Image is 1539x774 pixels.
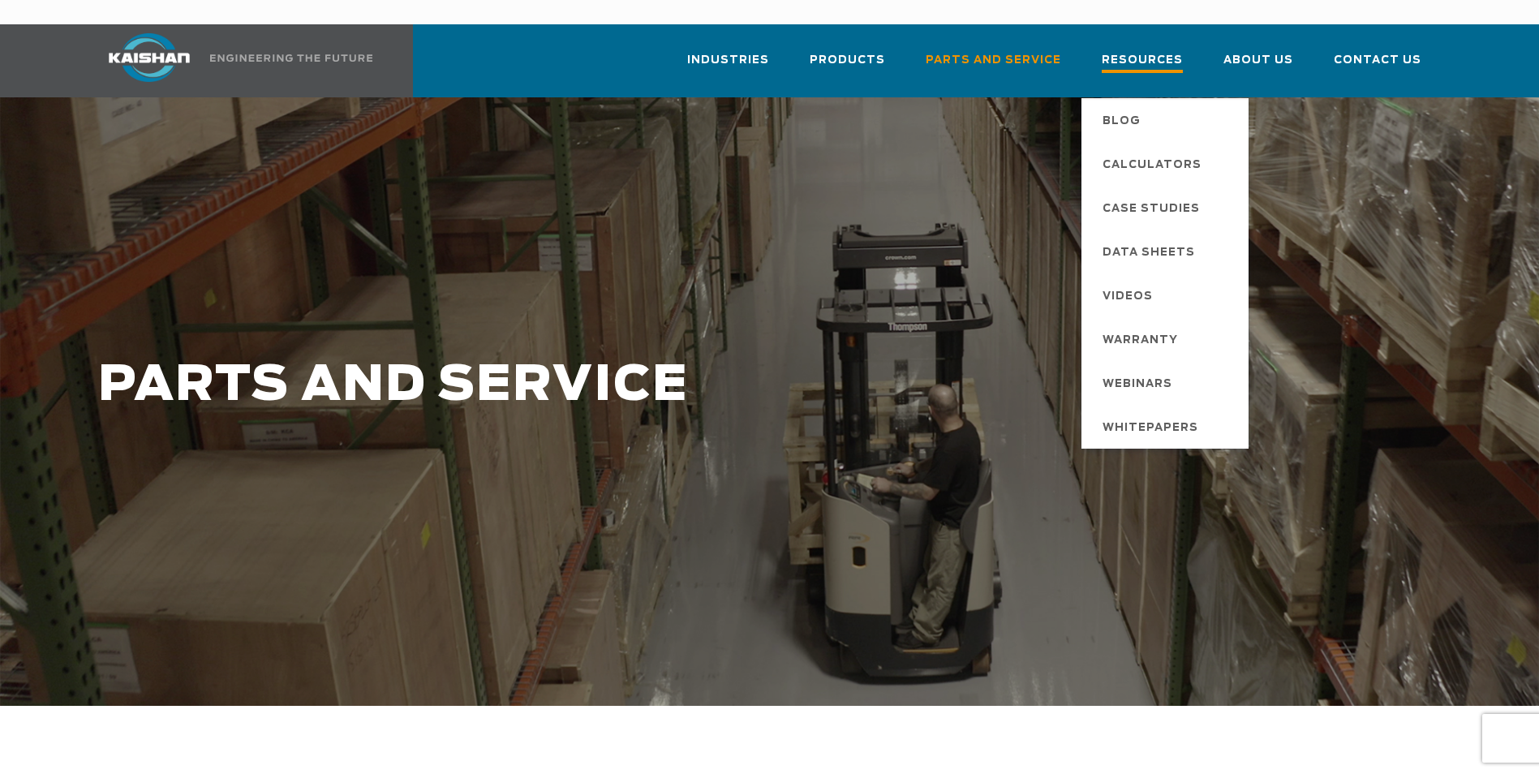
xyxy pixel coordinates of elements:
[1086,405,1249,449] a: Whitepapers
[210,54,372,62] img: Engineering the future
[1086,186,1249,230] a: Case Studies
[1102,39,1183,97] a: Resources
[810,51,885,70] span: Products
[1103,152,1202,179] span: Calculators
[1334,51,1421,70] span: Contact Us
[1086,142,1249,186] a: Calculators
[1103,283,1153,311] span: Videos
[1086,273,1249,317] a: Videos
[1103,415,1198,442] span: Whitepapers
[1103,327,1178,355] span: Warranty
[98,359,1214,413] h1: PARTS AND SERVICE
[1103,371,1172,398] span: Webinars
[926,51,1061,70] span: Parts and Service
[88,24,376,97] a: Kaishan USA
[1086,230,1249,273] a: Data Sheets
[1086,98,1249,142] a: Blog
[1102,51,1183,73] span: Resources
[687,39,769,94] a: Industries
[1223,51,1293,70] span: About Us
[1086,361,1249,405] a: Webinars
[1334,39,1421,94] a: Contact Us
[810,39,885,94] a: Products
[687,51,769,70] span: Industries
[1086,317,1249,361] a: Warranty
[1223,39,1293,94] a: About Us
[1103,196,1200,223] span: Case Studies
[1103,108,1141,135] span: Blog
[1103,239,1195,267] span: Data Sheets
[88,33,210,82] img: kaishan logo
[926,39,1061,94] a: Parts and Service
